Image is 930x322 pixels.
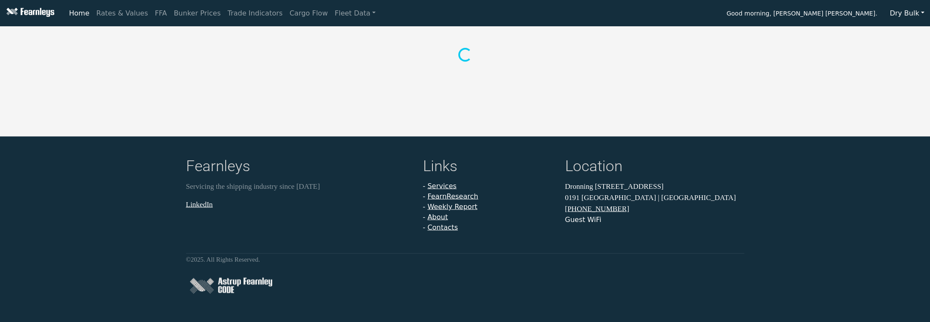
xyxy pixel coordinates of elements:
a: Rates & Values [93,5,152,22]
li: - [423,212,555,222]
a: FFA [152,5,171,22]
h4: Links [423,157,555,178]
li: - [423,222,555,233]
img: Fearnleys Logo [4,8,54,19]
a: [PHONE_NUMBER] [565,205,629,213]
a: About [427,213,448,221]
li: - [423,191,555,202]
h4: Location [565,157,744,178]
small: © 2025 . All Rights Reserved. [186,256,260,263]
a: Trade Indicators [224,5,286,22]
a: Fleet Data [331,5,379,22]
p: 0191 [GEOGRAPHIC_DATA] | [GEOGRAPHIC_DATA] [565,192,744,203]
span: Good morning, [PERSON_NAME] [PERSON_NAME]. [727,7,877,22]
a: FearnResearch [427,192,478,200]
button: Dry Bulk [884,5,930,22]
a: Cargo Flow [286,5,331,22]
h4: Fearnleys [186,157,413,178]
button: Guest WiFi [565,215,601,225]
p: Dronning [STREET_ADDRESS] [565,181,744,192]
a: Contacts [427,223,458,231]
li: - [423,181,555,191]
a: Services [427,182,456,190]
a: Weekly Report [427,203,477,211]
a: Home [65,5,93,22]
p: Servicing the shipping industry since [DATE] [186,181,413,192]
li: - [423,202,555,212]
a: Bunker Prices [170,5,224,22]
a: LinkedIn [186,200,213,208]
